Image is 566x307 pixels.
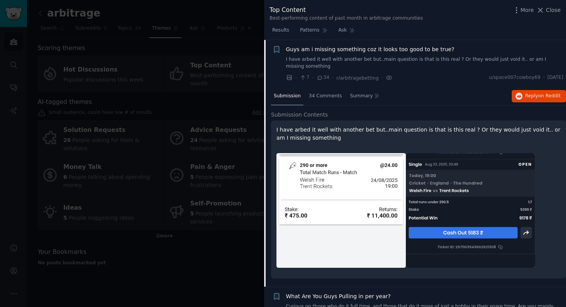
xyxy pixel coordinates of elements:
span: u/space007cowboy69 [489,74,541,81]
span: Results [272,27,289,34]
img: Guys am i missing something coz it looks too good to be true? [406,153,535,268]
span: [DATE] [548,74,563,81]
button: More [512,6,534,14]
span: 34 [316,74,329,81]
div: Top Content [270,5,423,15]
span: · [543,74,545,81]
img: Guys am i missing something coz it looks too good to be true? [276,153,406,225]
a: Guys am i missing something coz it looks too good to be true? [286,45,454,53]
p: I have arbed it well with another bet but..main question is that is this real ? Or they would jus... [276,126,561,142]
span: 34 Comments [309,93,342,100]
a: Ask [336,24,358,40]
span: r/arbitragebetting [337,75,378,81]
a: Results [270,24,292,40]
span: Submission Contents [271,111,328,119]
span: Patterns [300,27,319,34]
span: Reply [525,93,561,100]
div: Best-performing content of past month in arbitrage communities [270,15,423,22]
span: Submission [274,93,301,100]
a: I have arbed it well with another bet but..main question is that is this real ? Or they would jus... [286,56,564,70]
span: Ask [338,27,347,34]
span: · [295,74,297,82]
span: · [332,74,333,82]
span: · [312,74,314,82]
button: Close [536,6,561,14]
a: What Are You Guys Pulling in per year? [286,292,391,300]
span: Close [546,6,561,14]
span: on Reddit [538,93,561,98]
button: Replyon Reddit [512,90,566,102]
a: Patterns [297,24,330,40]
span: Summary [350,93,373,100]
span: More [521,6,534,14]
span: 7 [300,74,309,81]
span: · [381,74,383,82]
